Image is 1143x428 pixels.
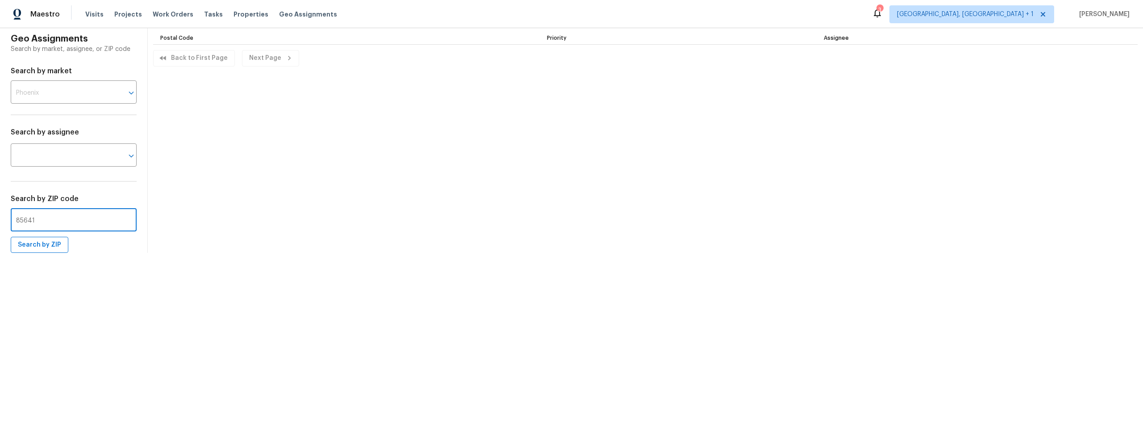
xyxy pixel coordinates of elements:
[153,28,540,45] th: Postal Code
[279,10,337,19] span: Geo Assignments
[11,45,137,54] p: Search by market, assignee, or ZIP code
[11,126,137,138] h6: Search by assignee
[11,237,68,253] button: Search by ZIP
[817,28,1138,45] th: Assignee
[1076,10,1130,19] span: [PERSON_NAME]
[125,87,138,99] button: Open
[125,150,138,162] button: Open
[85,10,104,19] span: Visits
[11,34,137,45] h4: Geo Assignments
[234,10,268,19] span: Properties
[18,239,61,251] span: Search by ZIP
[204,11,223,17] span: Tasks
[11,83,112,104] input: Phoenix
[11,193,137,205] h6: Search by ZIP code
[30,10,60,19] span: Maestro
[114,10,142,19] span: Projects
[153,10,193,19] span: Work Orders
[11,210,137,231] input: 10112
[11,65,137,77] h6: Search by market
[876,5,883,14] div: 3
[897,10,1034,19] span: [GEOGRAPHIC_DATA], [GEOGRAPHIC_DATA] + 1
[540,28,817,45] th: Priority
